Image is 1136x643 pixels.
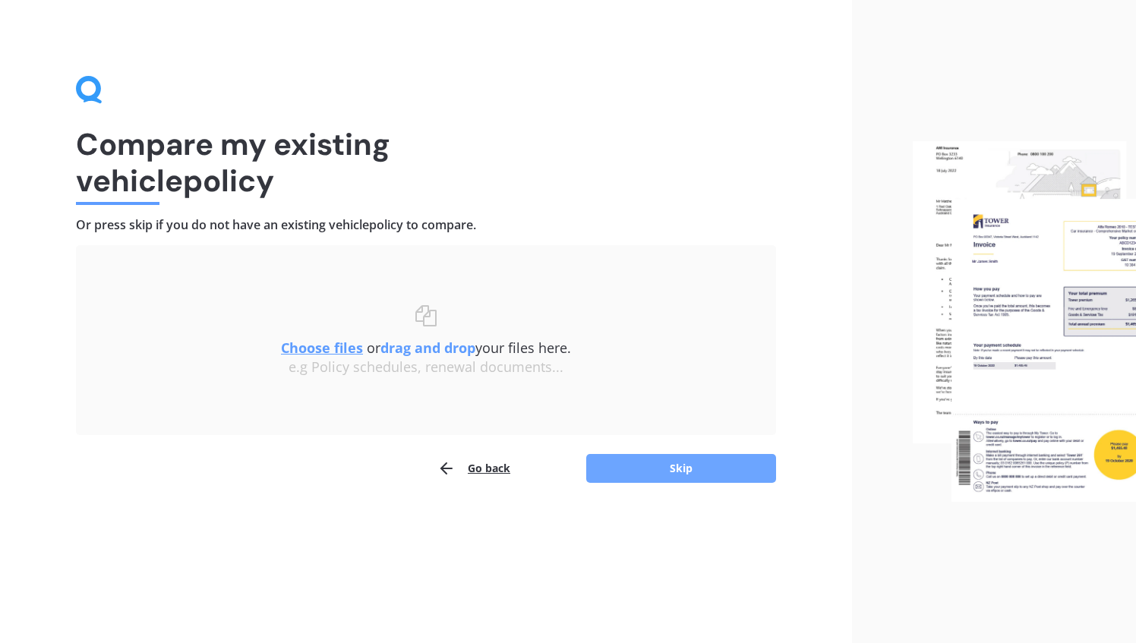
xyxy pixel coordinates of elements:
[76,217,776,233] h4: Or press skip if you do not have an existing vehicle policy to compare.
[281,339,363,357] u: Choose files
[437,453,510,484] button: Go back
[281,339,571,357] span: or your files here.
[106,359,746,376] div: e.g Policy schedules, renewal documents...
[913,141,1136,502] img: files.webp
[380,339,475,357] b: drag and drop
[586,454,776,483] button: Skip
[76,126,776,199] h1: Compare my existing vehicle policy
